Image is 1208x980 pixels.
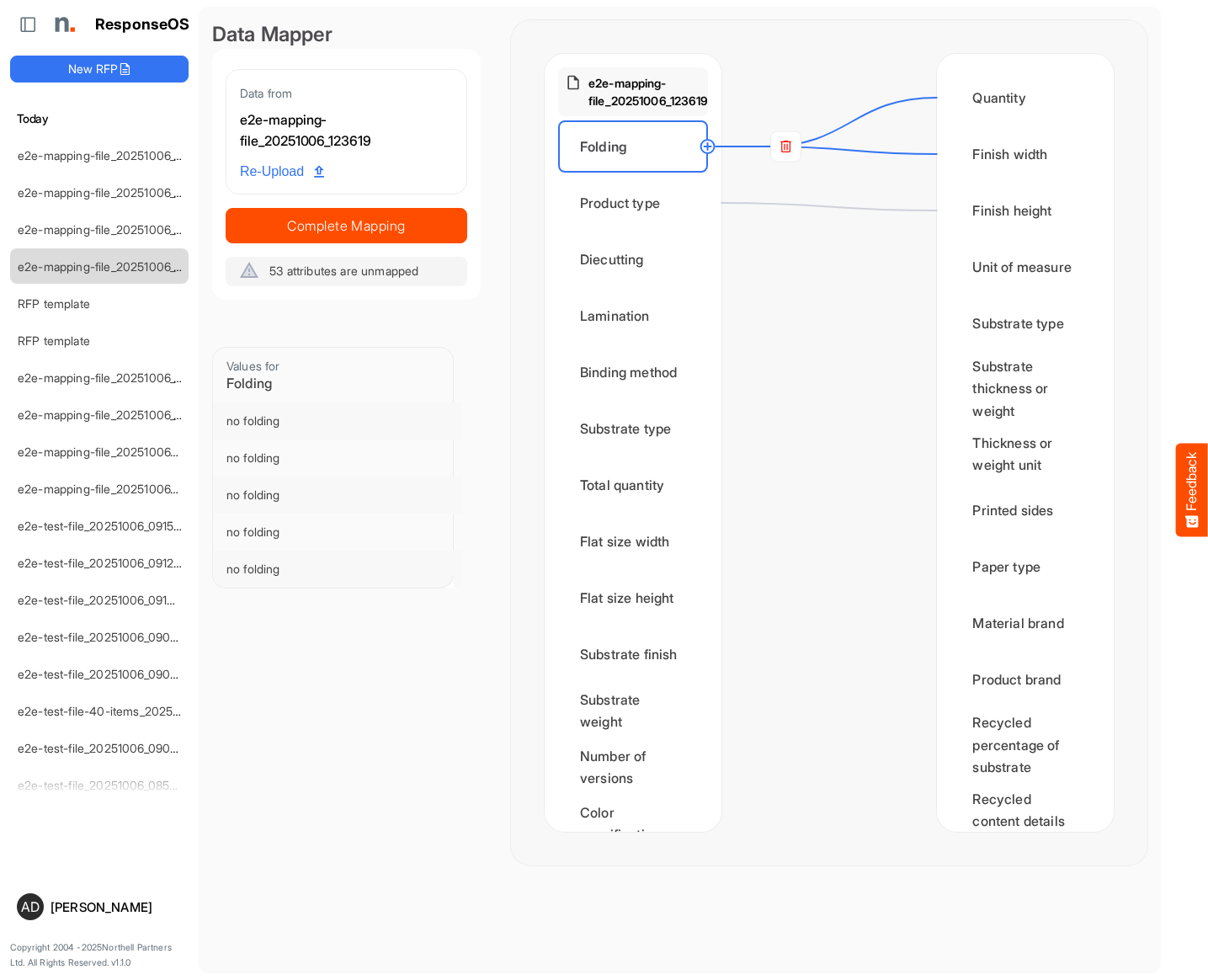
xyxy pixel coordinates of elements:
img: Northell [46,8,80,41]
div: no folding [226,413,449,429]
a: e2e-test-file_20251006_090611 [18,667,186,681]
a: e2e-mapping-file_20251006_120004 [18,407,216,422]
div: Binding method [558,346,708,398]
div: Folding [558,120,708,173]
div: Data from [240,83,453,103]
span: Folding [226,375,272,391]
a: RFP template [18,333,90,348]
a: e2e-test-file_20251006_090127 [18,741,188,755]
a: e2e-test-file_20251006_091029 [18,593,189,607]
div: Product type [558,177,708,229]
div: Data Mapper [212,20,481,49]
a: e2e-mapping-file_20251006_091805 [18,482,215,496]
div: Color specification [558,797,708,850]
div: Finish width [950,128,1100,180]
div: Paper type [950,541,1100,593]
a: e2e-mapping-file_20251006_120332 [18,370,213,385]
div: no folding [226,561,449,578]
a: e2e-mapping-file_20251006_093732 [18,445,216,459]
div: no folding [226,450,449,466]
div: Product brand [950,653,1100,706]
div: Recycled percentage of substrate [950,710,1100,780]
div: Flat size width [558,515,708,567]
a: e2e-mapping-file_20251006_141532 [18,185,210,200]
a: e2e-test-file_20251006_091240 [18,556,189,570]
span: 53 attributes are unmapped [269,264,418,278]
span: Values for [226,359,280,373]
a: e2e-mapping-file_20251006_141450 [18,222,212,237]
div: Substrate type [558,402,708,455]
p: e2e-mapping-file_20251006_123619 [588,74,709,109]
button: Complete Mapping [226,208,467,243]
div: no folding [226,524,449,541]
a: e2e-mapping-file_20251006_123619 [18,259,210,274]
div: Substrate type [950,297,1100,349]
p: Copyright 2004 - 2025 Northell Partners Ltd. All Rights Reserved. v 1.1.0 [10,940,189,970]
div: Quantity [950,72,1100,124]
a: e2e-test-file_20251006_090819 [18,630,189,644]
div: Total quantity [558,459,708,511]
a: Re-Upload [233,156,331,188]
span: AD [21,900,40,913]
div: Printed sides [950,484,1100,536]
div: no folding [226,487,449,503]
a: RFP template [18,296,90,311]
button: New RFP [10,56,189,83]
h6: Today [10,109,189,128]
div: Flat size height [558,572,708,624]
h1: ResponseOS [95,16,190,34]
a: e2e-mapping-file_20251006_145931 [18,148,210,162]
div: Diecutting [558,233,708,285]
div: Substrate thickness or weight [950,354,1100,423]
div: [PERSON_NAME] [51,901,182,913]
button: Feedback [1176,444,1208,537]
div: Finish height [950,184,1100,237]
div: Material brand [950,597,1100,649]
div: Unit of measure [950,241,1100,293]
div: Recycled content details [950,784,1100,836]
span: Re-Upload [240,161,324,183]
div: Lamination [558,290,708,342]
div: Number of versions [558,741,708,793]
div: Substrate finish [558,628,708,680]
a: e2e-test-file_20251006_091555 [18,519,188,533]
span: Complete Mapping [226,214,466,237]
div: Thickness or weight unit [950,428,1100,480]
div: Substrate weight [558,684,708,737]
a: e2e-test-file-40-items_20251006_090335 [18,704,246,718]
div: e2e-mapping-file_20251006_123619 [240,109,453,152]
